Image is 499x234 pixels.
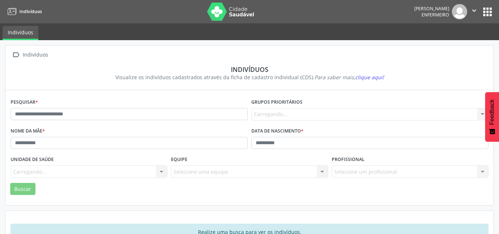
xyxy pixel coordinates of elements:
[481,5,494,18] button: apps
[11,154,54,165] label: Unidade de saúde
[251,97,302,108] label: Grupos prioritários
[11,50,49,60] a:  Indivíduos
[16,73,483,81] div: Visualize os indivíduos cadastrados através da ficha de cadastro individual (CDS).
[11,97,38,108] label: Pesquisar
[10,183,35,195] button: Buscar
[332,154,365,165] label: Profissional
[21,50,49,60] div: Indivíduos
[355,74,384,81] span: clique aqui!
[452,4,467,19] img: img
[414,5,449,12] div: [PERSON_NAME]
[11,50,21,60] i: 
[315,74,384,81] i: Para saber mais,
[470,7,478,15] i: 
[11,126,45,137] label: Nome da mãe
[19,8,42,15] span: Indivíduos
[467,4,481,19] button: 
[171,154,187,165] label: Equipe
[5,5,42,18] a: Indivíduos
[251,126,304,137] label: Data de nascimento
[485,92,499,142] button: Feedback - Mostrar pesquisa
[16,65,483,73] div: Indivíduos
[422,12,449,18] span: Enfermeiro
[489,99,495,125] span: Feedback
[3,26,38,40] a: Indivíduos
